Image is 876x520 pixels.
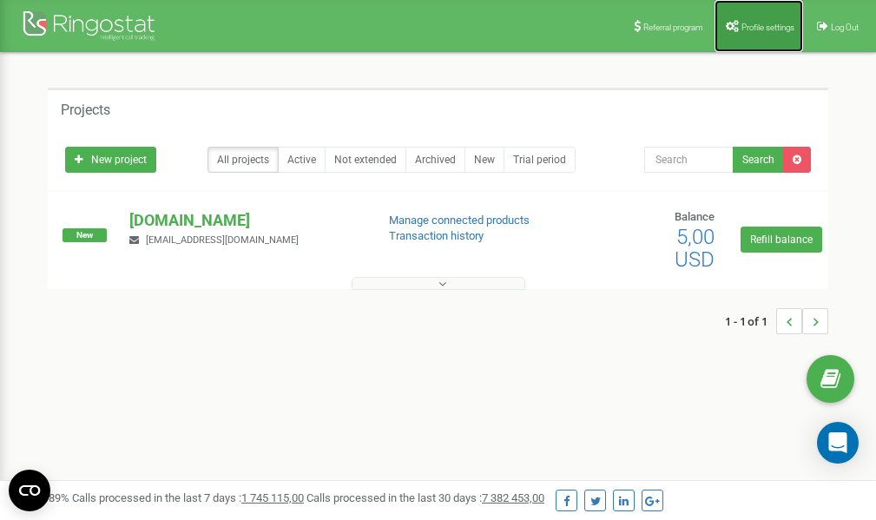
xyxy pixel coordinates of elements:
[741,227,822,253] a: Refill balance
[504,147,576,173] a: Trial period
[207,147,279,173] a: All projects
[405,147,465,173] a: Archived
[817,422,859,464] div: Open Intercom Messenger
[725,308,776,334] span: 1 - 1 of 1
[63,228,107,242] span: New
[306,491,544,504] span: Calls processed in the last 30 days :
[325,147,406,173] a: Not extended
[464,147,504,173] a: New
[389,229,484,242] a: Transaction history
[831,23,859,32] span: Log Out
[675,225,715,272] span: 5,00 USD
[482,491,544,504] u: 7 382 453,00
[644,147,734,173] input: Search
[146,234,299,246] span: [EMAIL_ADDRESS][DOMAIN_NAME]
[389,214,530,227] a: Manage connected products
[725,291,828,352] nav: ...
[741,23,794,32] span: Profile settings
[675,210,715,223] span: Balance
[129,209,360,232] p: [DOMAIN_NAME]
[733,147,784,173] button: Search
[61,102,110,118] h5: Projects
[241,491,304,504] u: 1 745 115,00
[72,491,304,504] span: Calls processed in the last 7 days :
[9,470,50,511] button: Open CMP widget
[278,147,326,173] a: Active
[643,23,703,32] span: Referral program
[65,147,156,173] a: New project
